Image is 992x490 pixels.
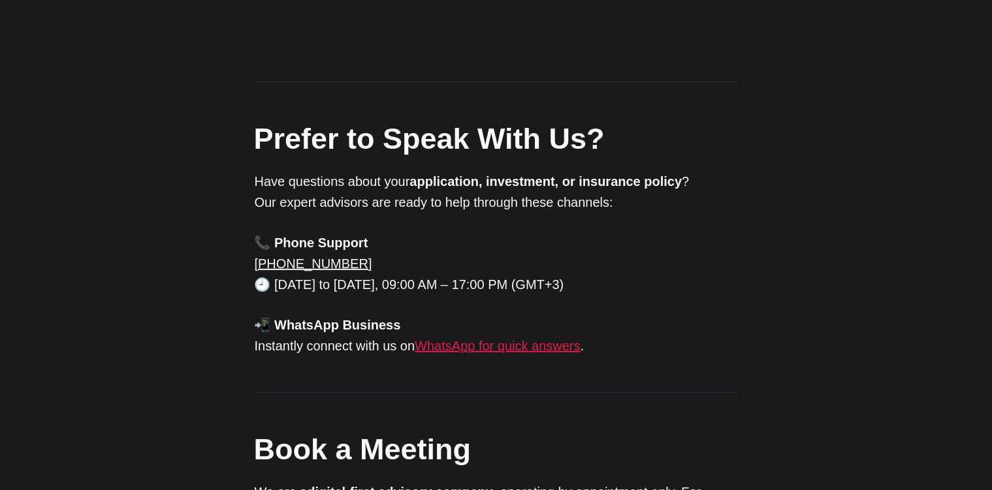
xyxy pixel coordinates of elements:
h2: Prefer to Speak With Us? [254,118,737,159]
p: Instantly connect with us on . [255,314,738,356]
p: 🕘 [DATE] to [DATE], 09:00 AM – 17:00 PM (GMT+3) [255,232,738,295]
a: [PHONE_NUMBER] [255,256,372,271]
strong: 📲 WhatsApp Business [255,318,401,332]
strong: application, investment, or insurance policy [409,174,682,189]
h2: Book a Meeting [254,429,737,470]
p: Have questions about your ? Our expert advisors are ready to help through these channels: [255,171,738,213]
a: WhatsApp for quick answers [415,339,580,353]
strong: 📞 Phone Support [255,236,368,250]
